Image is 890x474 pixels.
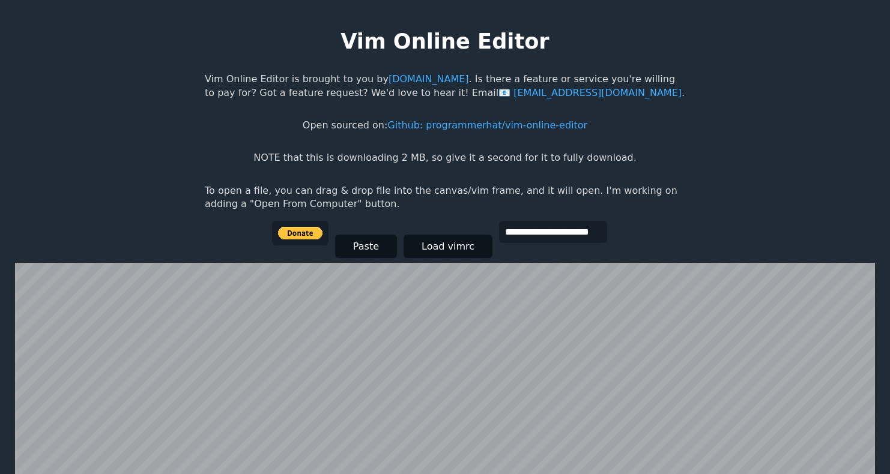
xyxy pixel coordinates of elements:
[303,119,587,132] p: Open sourced on:
[387,119,587,131] a: Github: programmerhat/vim-online-editor
[389,73,469,85] a: [DOMAIN_NAME]
[341,26,549,56] h1: Vim Online Editor
[335,235,397,258] button: Paste
[205,73,685,100] p: Vim Online Editor is brought to you by . Is there a feature or service you're willing to pay for?...
[253,151,636,164] p: NOTE that this is downloading 2 MB, so give it a second for it to fully download.
[404,235,492,258] button: Load vimrc
[498,87,682,98] a: [EMAIL_ADDRESS][DOMAIN_NAME]
[205,184,685,211] p: To open a file, you can drag & drop file into the canvas/vim frame, and it will open. I'm working...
